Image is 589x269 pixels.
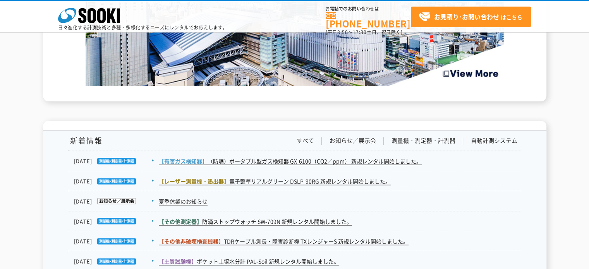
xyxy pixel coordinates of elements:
[326,7,411,11] span: お電話でのお問い合わせは
[74,217,158,225] dt: [DATE]
[74,237,158,245] dt: [DATE]
[434,12,499,21] strong: お見積り･お問い合わせ
[159,177,229,185] span: 【レーザー測量機・墨出器】
[68,137,103,145] h1: 新着情報
[297,137,314,145] a: すべて
[159,177,391,185] a: 【レーザー測量機・墨出器】電子整準リアルグリーン DSLP-90RG 新規レンタル開始しました。
[74,197,158,205] dt: [DATE]
[74,177,158,185] dt: [DATE]
[392,137,455,145] a: 測量機・測定器・計測器
[159,217,352,225] a: 【その他測定器】防滴ストップウォッチ SW-709N 新規レンタル開始しました。
[326,12,411,28] a: [PHONE_NUMBER]
[337,29,348,36] span: 8:50
[159,157,422,165] a: 【有害ガス検知器】（防爆）ポータブル型ガス検知器 GX-6100（CO2／ppm） 新規レンタル開始しました。
[159,197,208,205] a: 夏季休業のお知らせ
[74,257,158,265] dt: [DATE]
[86,78,504,86] a: Create the Future
[159,157,208,164] span: 【有害ガス検知器】
[92,158,136,164] img: 測量機・測定器・計測器
[353,29,367,36] span: 17:30
[159,237,224,245] span: 【その他非破壊検査機器】
[74,157,158,165] dt: [DATE]
[92,198,136,204] img: お知らせ／展示会
[58,25,228,30] p: 日々進化する計測技術と多種・多様化するニーズにレンタルでお応えします。
[159,257,339,265] a: 【土質試験機】ポケット土壌水分計 PAL-Soil 新規レンタル開始しました。
[92,238,136,244] img: 測量機・測定器・計測器
[92,258,136,264] img: 測量機・測定器・計測器
[326,29,402,36] span: (平日 ～ 土日、祝日除く)
[92,178,136,184] img: 測量機・測定器・計測器
[159,257,197,265] span: 【土質試験機】
[411,7,531,27] a: お見積り･お問い合わせはこちら
[159,217,202,225] span: 【その他測定器】
[419,11,522,23] span: はこちら
[471,137,517,145] a: 自動計測システム
[159,237,409,245] a: 【その他非破壊検査機器】TDRケーブル測長・障害診断機 TXレンジャーS 新規レンタル開始しました。
[92,218,136,224] img: 測量機・測定器・計測器
[330,137,376,145] a: お知らせ／展示会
